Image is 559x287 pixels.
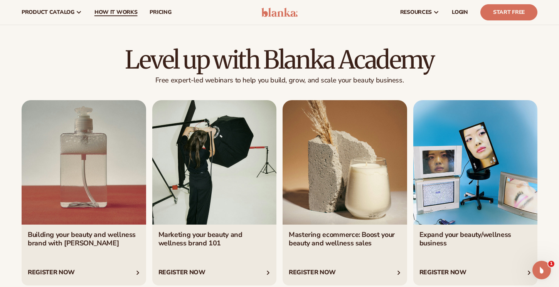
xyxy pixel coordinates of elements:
span: pricing [150,9,171,15]
div: 3 / 4 [283,100,407,285]
div: 1 / 4 [22,100,146,285]
p: Free expert-led webinars to help you build, grow, and scale your beauty business. [22,76,537,85]
span: 1 [548,261,554,267]
a: Start Free [480,4,537,20]
div: 4 / 4 [413,100,538,285]
div: 2 / 4 [152,100,277,285]
span: LOGIN [452,9,468,15]
h2: Level up with Blanka Academy [22,47,537,73]
iframe: Intercom live chat [532,261,551,279]
span: How It Works [94,9,138,15]
span: product catalog [22,9,74,15]
span: resources [400,9,432,15]
img: logo [261,8,298,17]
